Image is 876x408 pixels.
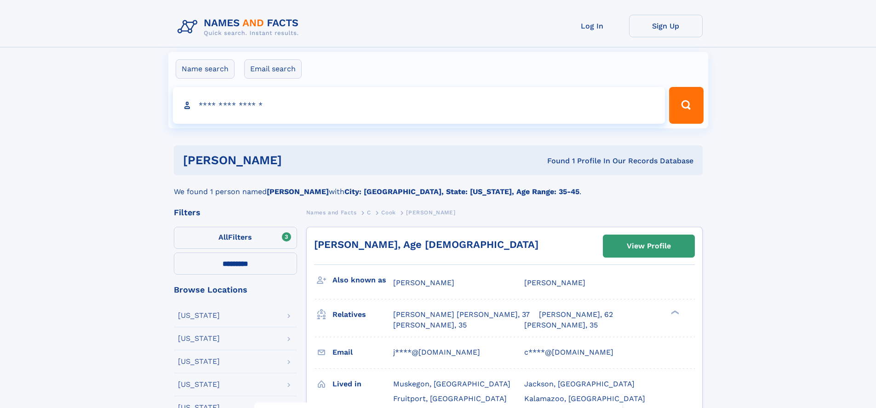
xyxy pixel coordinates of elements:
label: Email search [244,59,302,79]
span: [PERSON_NAME] [406,209,455,216]
div: [US_STATE] [178,312,220,319]
div: [US_STATE] [178,335,220,342]
h1: [PERSON_NAME] [183,155,415,166]
span: Muskegon, [GEOGRAPHIC_DATA] [393,379,510,388]
label: Filters [174,227,297,249]
b: [PERSON_NAME] [267,187,329,196]
div: [US_STATE] [178,358,220,365]
a: Names and Facts [306,207,357,218]
div: Found 1 Profile In Our Records Database [414,156,693,166]
div: ❯ [669,310,680,316]
div: We found 1 person named with . [174,175,703,197]
div: Filters [174,208,297,217]
a: C [367,207,371,218]
a: [PERSON_NAME], 62 [539,310,613,320]
span: [PERSON_NAME] [524,278,585,287]
span: [PERSON_NAME] [393,278,454,287]
button: Search Button [669,87,703,124]
div: [US_STATE] [178,381,220,388]
label: Name search [176,59,235,79]
h3: Relatives [332,307,393,322]
a: View Profile [603,235,694,257]
div: Browse Locations [174,286,297,294]
h3: Email [332,345,393,360]
a: Sign Up [629,15,703,37]
span: Kalamazoo, [GEOGRAPHIC_DATA] [524,394,645,403]
a: [PERSON_NAME], 35 [524,320,598,330]
input: search input [173,87,665,124]
h3: Lived in [332,376,393,392]
a: [PERSON_NAME] [PERSON_NAME], 37 [393,310,530,320]
span: All [218,233,228,241]
span: Jackson, [GEOGRAPHIC_DATA] [524,379,635,388]
div: View Profile [627,236,671,257]
a: Log In [555,15,629,37]
span: Cook [381,209,395,216]
a: [PERSON_NAME], Age [DEMOGRAPHIC_DATA] [314,239,538,250]
h3: Also known as [332,272,393,288]
img: Logo Names and Facts [174,15,306,40]
b: City: [GEOGRAPHIC_DATA], State: [US_STATE], Age Range: 35-45 [344,187,579,196]
span: C [367,209,371,216]
a: [PERSON_NAME], 35 [393,320,467,330]
span: Fruitport, [GEOGRAPHIC_DATA] [393,394,507,403]
a: Cook [381,207,395,218]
